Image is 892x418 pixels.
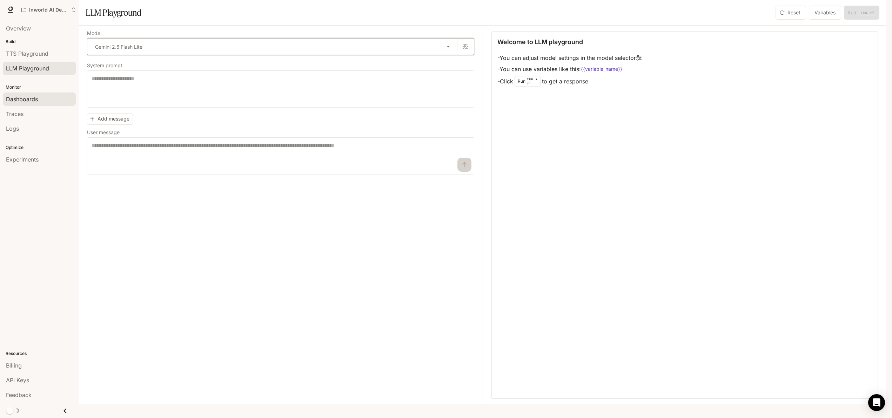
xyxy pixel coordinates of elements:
[18,3,79,17] button: Open workspace menu
[776,6,806,20] button: Reset
[87,113,133,125] button: Add message
[497,63,642,75] li: - You can use variables like this:
[95,43,142,50] p: Gemini 2.5 Flash Lite
[29,7,68,13] p: Inworld AI Demos
[497,37,583,47] p: Welcome to LLM playground
[809,6,841,20] button: Variables
[497,75,642,88] li: - Click to get a response
[87,31,101,36] p: Model
[527,77,537,85] p: ⏎
[868,394,885,411] div: Open Intercom Messenger
[87,63,122,68] p: System prompt
[581,66,622,73] code: {{variable_name}}
[527,77,537,81] p: CTRL +
[515,76,541,87] div: Run
[497,52,642,63] li: - You can adjust model settings in the model selector
[86,6,141,20] h1: LLM Playground
[87,39,457,55] div: Gemini 2.5 Flash Lite
[87,130,120,135] p: User message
